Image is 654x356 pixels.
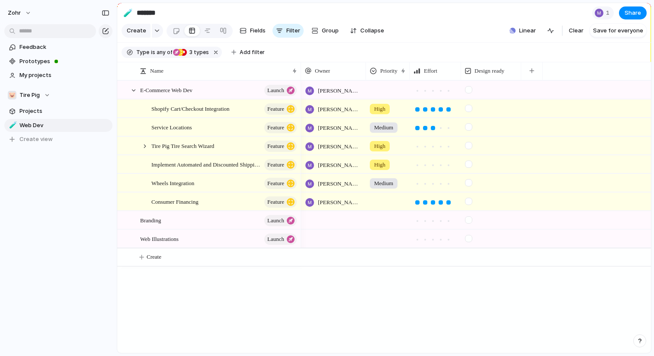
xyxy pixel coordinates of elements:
[19,135,53,144] span: Create view
[606,9,612,17] span: 1
[151,48,155,56] span: is
[4,105,112,118] a: Projects
[318,161,362,170] span: [PERSON_NAME] [PERSON_NAME]
[4,133,112,146] button: Create view
[4,89,112,102] button: 🐷Tire Pig
[267,177,284,189] span: Feature
[267,140,284,152] span: Feature
[151,122,192,132] span: Service Locations
[151,159,262,169] span: Implement Automated and Discounted Shipping (Roadie)
[374,142,385,151] span: High
[236,24,269,38] button: Fields
[318,124,362,132] span: [PERSON_NAME] [PERSON_NAME]
[226,46,270,58] button: Add filter
[264,196,297,208] button: Feature
[151,103,230,113] span: Shopify Cart/Checkout Integration
[140,215,161,225] span: Branding
[569,26,583,35] span: Clear
[151,196,199,206] span: Consumer Financing
[625,9,641,17] span: Share
[374,123,393,132] span: Medium
[264,178,297,189] button: Feature
[19,121,109,130] span: Web Dev
[318,87,362,95] span: [PERSON_NAME] [PERSON_NAME]
[593,26,643,35] span: Save for everyone
[4,69,112,82] a: My projects
[590,24,647,38] button: Save for everyone
[346,24,388,38] button: Collapse
[19,43,109,51] span: Feedback
[173,48,211,57] button: 3 types
[264,141,297,152] button: Feature
[147,253,161,261] span: Create
[127,26,146,35] span: Create
[122,24,151,38] button: Create
[19,107,109,115] span: Projects
[19,57,109,66] span: Prototypes
[506,24,539,37] button: Linear
[151,178,194,188] span: Wheels Integration
[474,67,504,75] span: Design ready
[149,48,174,57] button: isany of
[374,105,385,113] span: High
[140,234,179,244] span: Web Illustrations
[318,180,362,188] span: [PERSON_NAME] [PERSON_NAME]
[315,67,330,75] span: Owner
[4,41,112,54] a: Feedback
[565,24,587,38] button: Clear
[267,122,284,134] span: Feature
[374,179,393,188] span: Medium
[264,103,297,115] button: Feature
[267,159,284,171] span: Feature
[240,48,265,56] span: Add filter
[19,71,109,80] span: My projects
[519,26,536,35] span: Linear
[136,48,149,56] span: Type
[250,26,266,35] span: Fields
[187,48,209,56] span: types
[267,196,284,208] span: Feature
[4,55,112,68] a: Prototypes
[318,142,362,151] span: [PERSON_NAME] [PERSON_NAME]
[318,198,362,207] span: [PERSON_NAME] [PERSON_NAME]
[264,122,297,133] button: Feature
[4,6,36,20] button: zohr
[123,7,133,19] div: 🧪
[150,67,163,75] span: Name
[619,6,647,19] button: Share
[8,91,16,99] div: 🐷
[318,105,362,114] span: [PERSON_NAME] [PERSON_NAME]
[19,91,40,99] span: Tire Pig
[264,234,297,245] button: launch
[264,215,297,226] button: launch
[360,26,384,35] span: Collapse
[140,85,192,95] span: E-Commerce Web Dev
[264,85,297,96] button: launch
[155,48,172,56] span: any of
[267,103,284,115] span: Feature
[4,119,112,132] a: 🧪Web Dev
[151,141,214,151] span: Tire Pig Tire Search Wizard
[8,121,16,130] button: 🧪
[322,26,339,35] span: Group
[267,84,284,96] span: launch
[264,159,297,170] button: Feature
[267,233,284,245] span: launch
[307,24,343,38] button: Group
[374,160,385,169] span: High
[267,215,284,227] span: launch
[9,120,15,130] div: 🧪
[286,26,300,35] span: Filter
[8,9,21,17] span: zohr
[272,24,304,38] button: Filter
[380,67,398,75] span: Priority
[424,67,437,75] span: Effort
[187,49,194,55] span: 3
[121,6,135,20] button: 🧪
